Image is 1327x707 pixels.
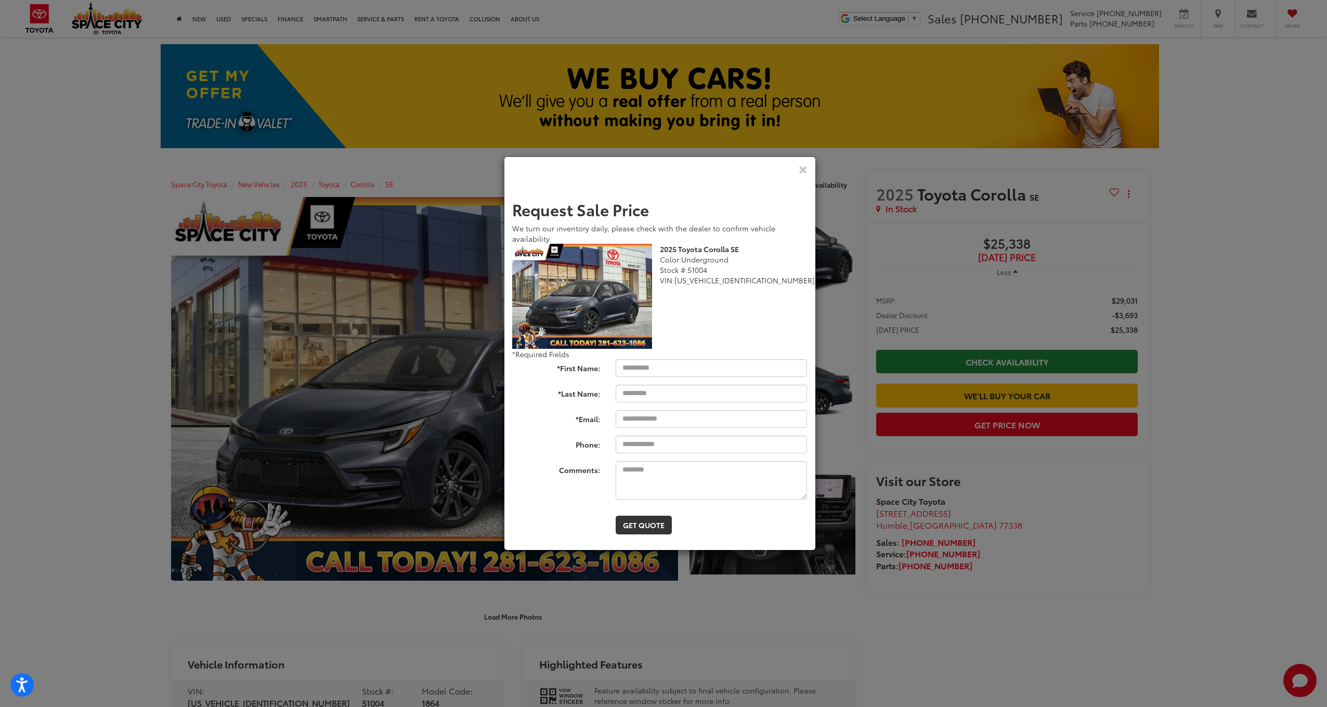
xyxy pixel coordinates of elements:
label: *First Name: [504,359,608,373]
label: Comments: [504,461,608,475]
b: 2025 Toyota Corolla SE [660,244,739,254]
label: *Email: [504,410,608,424]
span: [US_VEHICLE_IDENTIFICATION_NUMBER] [674,275,815,285]
span: VIN: [660,275,674,285]
span: 51004 [687,265,707,275]
button: Get Quote [616,516,672,534]
span: *Required Fields [512,349,569,359]
label: Phone: [504,436,608,450]
span: Stock #: [660,265,687,275]
span: Underground [681,254,728,265]
img: 2025 Toyota Corolla SE [512,244,652,349]
button: Close [799,164,808,175]
span: Color: [660,254,681,265]
div: We turn our inventory daily, please check with the dealer to confirm vehicle availability. [512,223,808,244]
h2: Request Sale Price [512,201,808,218]
label: *Last Name: [504,385,608,399]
